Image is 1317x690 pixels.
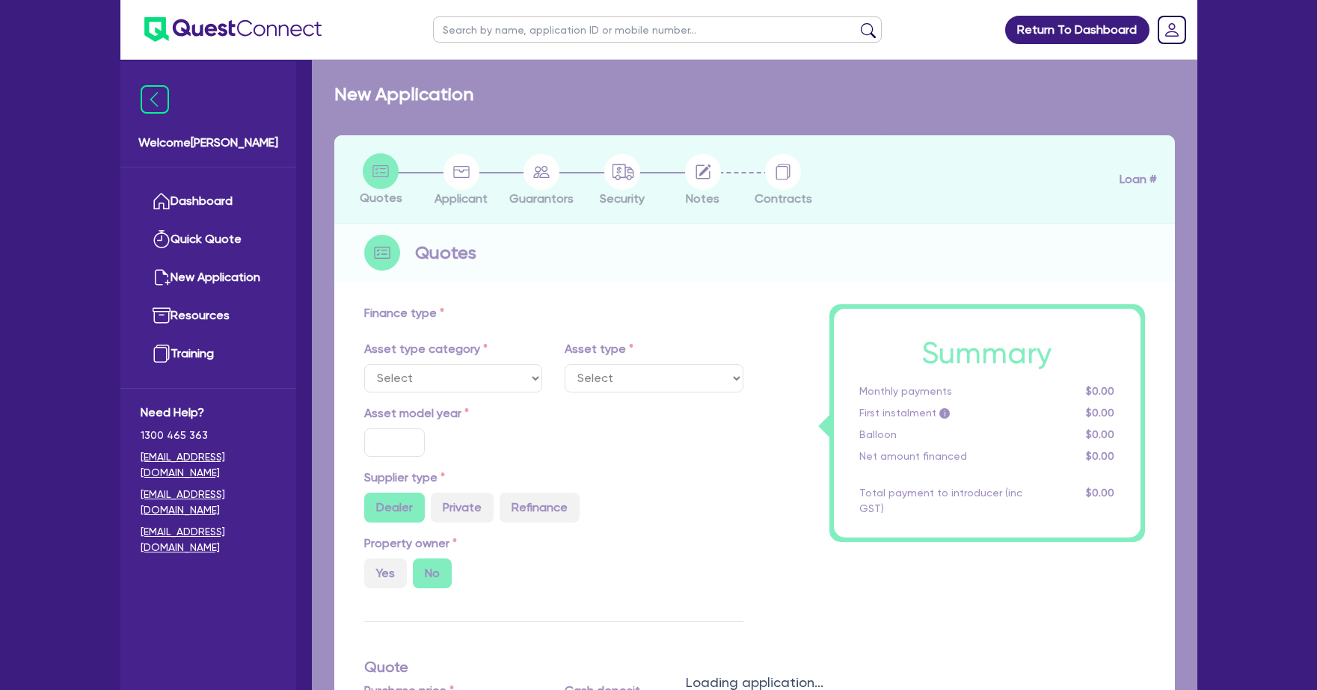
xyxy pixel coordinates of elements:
[141,297,276,335] a: Resources
[153,230,171,248] img: quick-quote
[141,404,276,422] span: Need Help?
[1005,16,1149,44] a: Return To Dashboard
[141,487,276,518] a: [EMAIL_ADDRESS][DOMAIN_NAME]
[153,345,171,363] img: training
[153,268,171,286] img: new-application
[141,221,276,259] a: Quick Quote
[141,335,276,373] a: Training
[138,134,278,152] span: Welcome [PERSON_NAME]
[141,259,276,297] a: New Application
[153,307,171,324] img: resources
[433,16,882,43] input: Search by name, application ID or mobile number...
[141,85,169,114] img: icon-menu-close
[144,17,322,42] img: quest-connect-logo-blue
[141,428,276,443] span: 1300 465 363
[141,524,276,555] a: [EMAIL_ADDRESS][DOMAIN_NAME]
[141,449,276,481] a: [EMAIL_ADDRESS][DOMAIN_NAME]
[1152,10,1191,49] a: Dropdown toggle
[141,182,276,221] a: Dashboard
